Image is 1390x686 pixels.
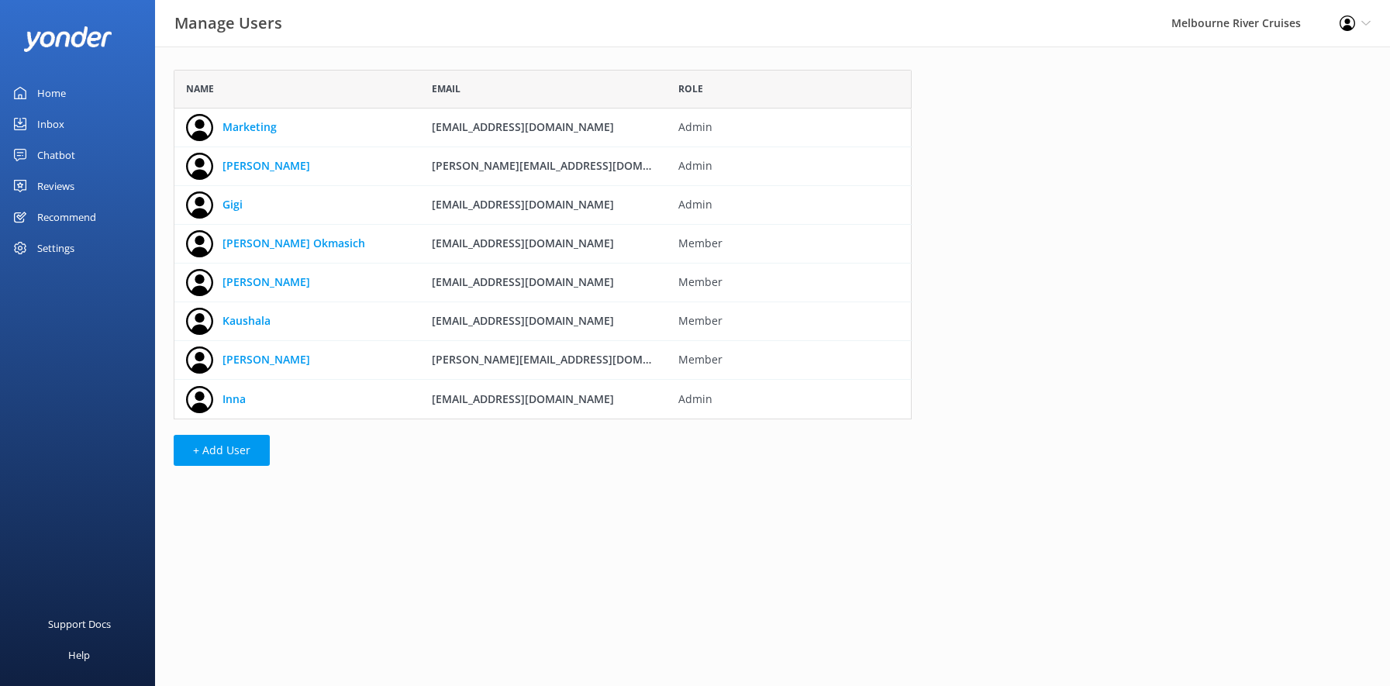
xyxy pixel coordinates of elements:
span: [EMAIL_ADDRESS][DOMAIN_NAME] [432,236,614,250]
span: Email [432,81,460,96]
span: [PERSON_NAME][EMAIL_ADDRESS][DOMAIN_NAME] [432,158,702,173]
h3: Manage Users [174,11,282,36]
a: Marketing [222,119,277,136]
div: Help [68,639,90,670]
span: [PERSON_NAME][EMAIL_ADDRESS][DOMAIN_NAME] [432,352,702,367]
span: Admin [678,119,901,136]
div: Settings [37,233,74,264]
span: [EMAIL_ADDRESS][DOMAIN_NAME] [432,119,614,134]
div: Home [37,78,66,109]
span: Member [678,312,901,329]
span: [EMAIL_ADDRESS][DOMAIN_NAME] [432,313,614,328]
span: [EMAIL_ADDRESS][DOMAIN_NAME] [432,391,614,406]
span: Admin [678,196,901,213]
a: [PERSON_NAME] [222,157,310,174]
a: Kaushala [222,312,271,329]
span: Name [186,81,214,96]
span: Member [678,274,901,291]
div: Recommend [37,202,96,233]
button: + Add User [174,435,270,466]
img: yonder-white-logo.png [23,26,112,52]
span: Admin [678,391,901,408]
a: Gigi [222,196,243,213]
a: [PERSON_NAME] Okmasich [222,235,365,252]
span: Member [678,235,901,252]
a: Inna [222,391,246,408]
div: grid [174,109,912,419]
span: [EMAIL_ADDRESS][DOMAIN_NAME] [432,197,614,212]
a: [PERSON_NAME] [222,274,310,291]
span: Role [678,81,703,96]
a: [PERSON_NAME] [222,351,310,368]
div: Support Docs [48,608,111,639]
div: Inbox [37,109,64,140]
span: Admin [678,157,901,174]
span: Member [678,351,901,368]
div: Chatbot [37,140,75,171]
span: [EMAIL_ADDRESS][DOMAIN_NAME] [432,274,614,289]
div: Reviews [37,171,74,202]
